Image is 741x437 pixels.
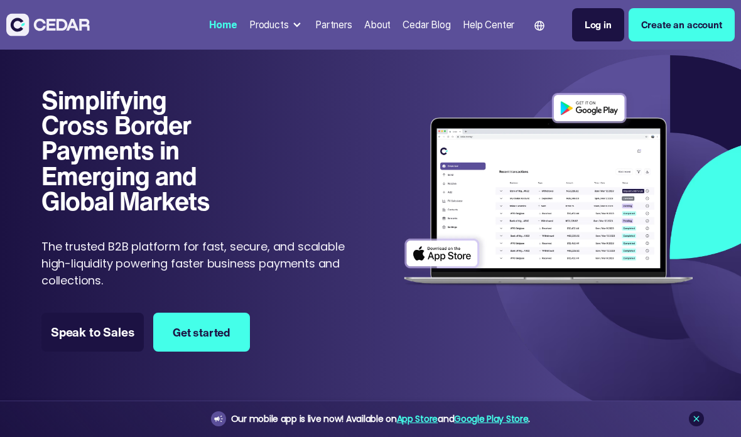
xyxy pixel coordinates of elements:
img: Dashboard of transactions [398,87,700,293]
div: Partners [315,18,352,32]
div: Home [209,18,237,32]
a: Partners [310,11,357,38]
img: world icon [534,21,544,31]
a: Get started [153,313,250,352]
a: Create an account [629,8,735,41]
div: Products [249,18,289,32]
a: Google Play Store [454,413,528,425]
div: Products [244,13,308,37]
img: announcement [214,414,224,424]
div: Cedar Blog [403,18,450,32]
a: Speak to Sales [41,313,144,352]
div: Our mobile app is live now! Available on and . [231,411,530,427]
div: Log in [585,18,612,32]
p: The trusted B2B platform for fast, secure, and scalable high-liquidity powering faster business p... [41,238,349,289]
a: Cedar Blog [398,11,456,38]
a: Help Center [458,11,519,38]
h1: Simplifying Cross Border Payments in Emerging and Global Markets [41,87,226,213]
a: About [359,11,396,38]
a: Log in [572,8,624,41]
div: About [364,18,391,32]
div: Help Center [463,18,514,32]
a: Home [205,11,242,38]
a: App Store [397,413,438,425]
